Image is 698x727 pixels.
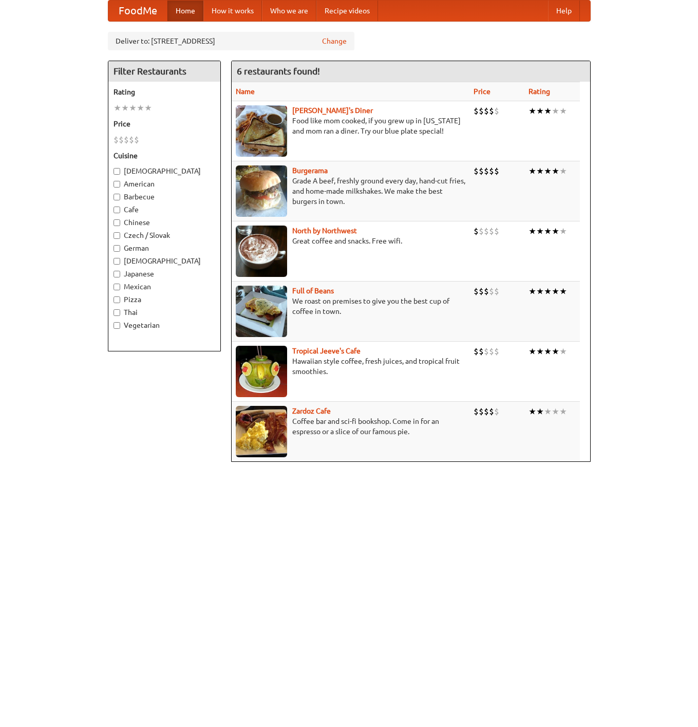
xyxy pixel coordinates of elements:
[236,116,465,136] p: Food like mom cooked, if you grew up in [US_STATE] and mom ran a diner. Try our blue plate special!
[114,151,215,161] h5: Cuisine
[559,226,567,237] li: ★
[236,406,287,457] img: zardoz.jpg
[114,309,120,316] input: Thai
[479,406,484,417] li: $
[236,226,287,277] img: north.jpg
[544,165,552,177] li: ★
[536,406,544,417] li: ★
[559,406,567,417] li: ★
[114,232,120,239] input: Czech / Slovak
[114,166,215,176] label: [DEMOGRAPHIC_DATA]
[114,258,120,265] input: [DEMOGRAPHIC_DATA]
[494,346,499,357] li: $
[489,105,494,117] li: $
[114,194,120,200] input: Barbecue
[292,106,373,115] b: [PERSON_NAME]'s Diner
[129,134,134,145] li: $
[114,204,215,215] label: Cafe
[559,346,567,357] li: ★
[108,61,220,82] h4: Filter Restaurants
[236,165,287,217] img: burgerama.jpg
[529,346,536,357] li: ★
[536,286,544,297] li: ★
[203,1,262,21] a: How it works
[494,286,499,297] li: $
[236,416,465,437] p: Coffee bar and sci-fi bookshop. Come in for an espresso or a slice of our famous pie.
[144,102,152,114] li: ★
[236,105,287,157] img: sallys.jpg
[536,346,544,357] li: ★
[494,105,499,117] li: $
[129,102,137,114] li: ★
[552,286,559,297] li: ★
[489,286,494,297] li: $
[544,406,552,417] li: ★
[529,226,536,237] li: ★
[114,256,215,266] label: [DEMOGRAPHIC_DATA]
[316,1,378,21] a: Recipe videos
[114,230,215,240] label: Czech / Slovak
[484,226,489,237] li: $
[548,1,580,21] a: Help
[552,346,559,357] li: ★
[114,271,120,277] input: Japanese
[114,243,215,253] label: German
[489,346,494,357] li: $
[114,134,119,145] li: $
[114,168,120,175] input: [DEMOGRAPHIC_DATA]
[529,286,536,297] li: ★
[236,236,465,246] p: Great coffee and snacks. Free wifi.
[114,181,120,188] input: American
[114,282,215,292] label: Mexican
[262,1,316,21] a: Who we are
[544,286,552,297] li: ★
[114,219,120,226] input: Chinese
[108,1,167,21] a: FoodMe
[484,346,489,357] li: $
[114,119,215,129] h5: Price
[479,226,484,237] li: $
[474,226,479,237] li: $
[292,227,357,235] a: North by Northwest
[494,165,499,177] li: $
[479,105,484,117] li: $
[489,226,494,237] li: $
[544,226,552,237] li: ★
[529,165,536,177] li: ★
[544,105,552,117] li: ★
[559,105,567,117] li: ★
[474,105,479,117] li: $
[489,165,494,177] li: $
[114,294,215,305] label: Pizza
[544,346,552,357] li: ★
[114,192,215,202] label: Barbecue
[121,102,129,114] li: ★
[236,286,287,337] img: beans.jpg
[292,166,328,175] a: Burgerama
[484,286,489,297] li: $
[236,346,287,397] img: jeeves.jpg
[536,105,544,117] li: ★
[494,226,499,237] li: $
[536,226,544,237] li: ★
[484,165,489,177] li: $
[474,346,479,357] li: $
[552,165,559,177] li: ★
[236,87,255,96] a: Name
[552,406,559,417] li: ★
[292,407,331,415] a: Zardoz Cafe
[479,165,484,177] li: $
[479,346,484,357] li: $
[114,320,215,330] label: Vegetarian
[292,287,334,295] a: Full of Beans
[114,207,120,213] input: Cafe
[484,406,489,417] li: $
[529,105,536,117] li: ★
[559,165,567,177] li: ★
[536,165,544,177] li: ★
[236,176,465,207] p: Grade A beef, freshly ground every day, hand-cut fries, and home-made milkshakes. We make the bes...
[137,102,144,114] li: ★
